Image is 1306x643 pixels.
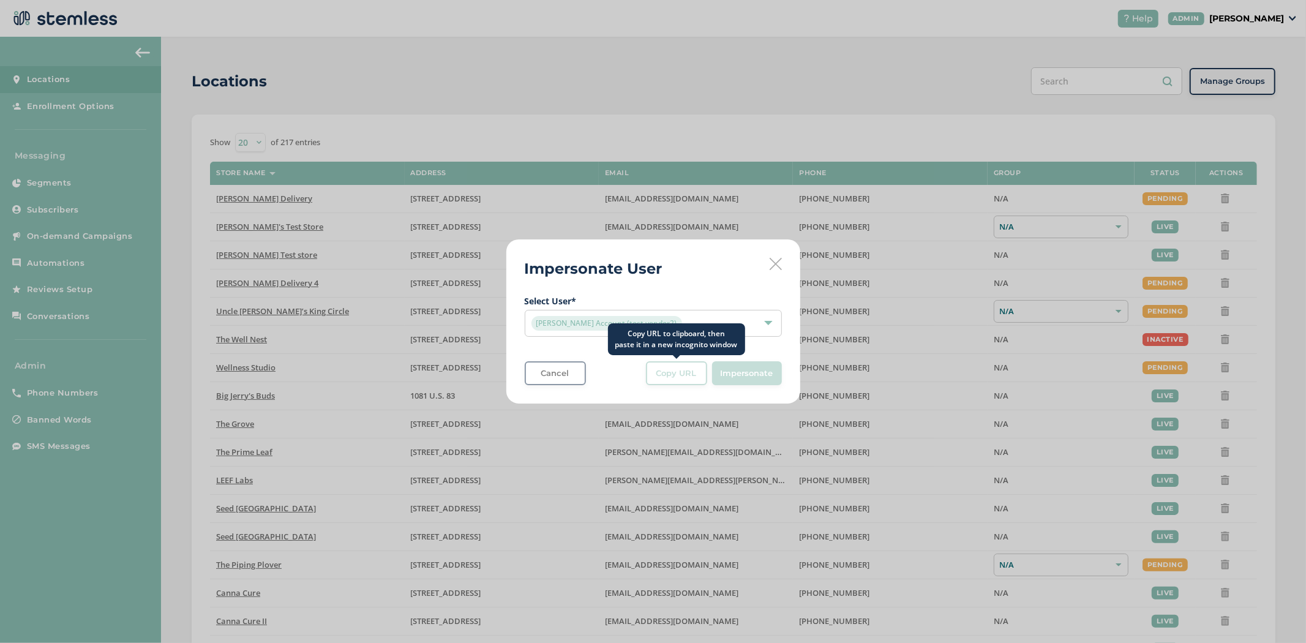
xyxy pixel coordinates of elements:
[1245,584,1306,643] iframe: Chat Widget
[531,316,682,331] span: [PERSON_NAME] Account (test vendor2)
[525,258,662,280] h2: Impersonate User
[525,295,782,307] label: Select User
[608,323,745,355] div: Copy URL to clipboard, then paste it in a new incognito window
